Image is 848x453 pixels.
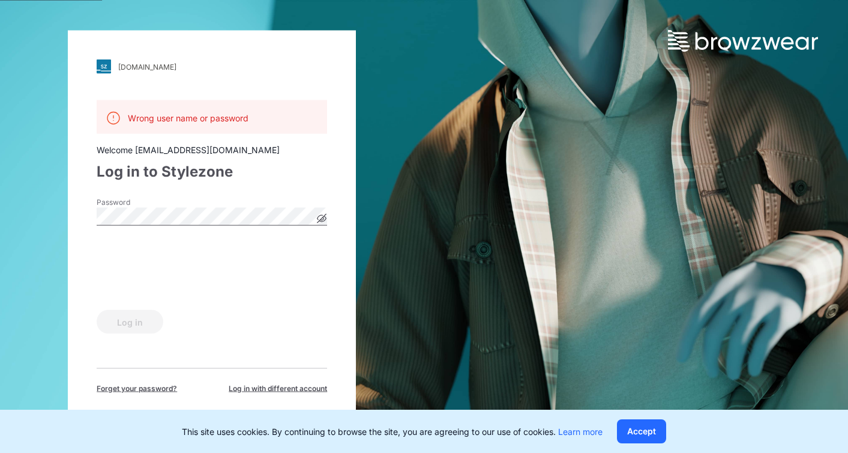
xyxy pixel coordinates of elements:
[617,419,666,443] button: Accept
[97,244,279,291] iframe: reCAPTCHA
[182,425,603,438] p: This site uses cookies. By continuing to browse the site, you are agreeing to our use of cookies.
[97,197,181,208] label: Password
[128,112,248,124] p: Wrong user name or password
[97,161,327,183] div: Log in to Stylezone
[97,144,327,156] div: Welcome [EMAIL_ADDRESS][DOMAIN_NAME]
[118,62,176,71] div: [DOMAIN_NAME]
[97,59,111,74] img: svg+xml;base64,PHN2ZyB3aWR0aD0iMjgiIGhlaWdodD0iMjgiIHZpZXdCb3g9IjAgMCAyOCAyOCIgZmlsbD0ibm9uZSIgeG...
[229,383,327,394] span: Log in with different account
[668,30,818,52] img: browzwear-logo.73288ffb.svg
[558,427,603,437] a: Learn more
[97,383,177,394] span: Forget your password?
[97,59,327,74] a: [DOMAIN_NAME]
[106,111,121,126] img: svg+xml;base64,PHN2ZyB3aWR0aD0iMjQiIGhlaWdodD0iMjQiIHZpZXdCb3g9IjAgMCAyNCAyNCIgZmlsbD0ibm9uZSIgeG...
